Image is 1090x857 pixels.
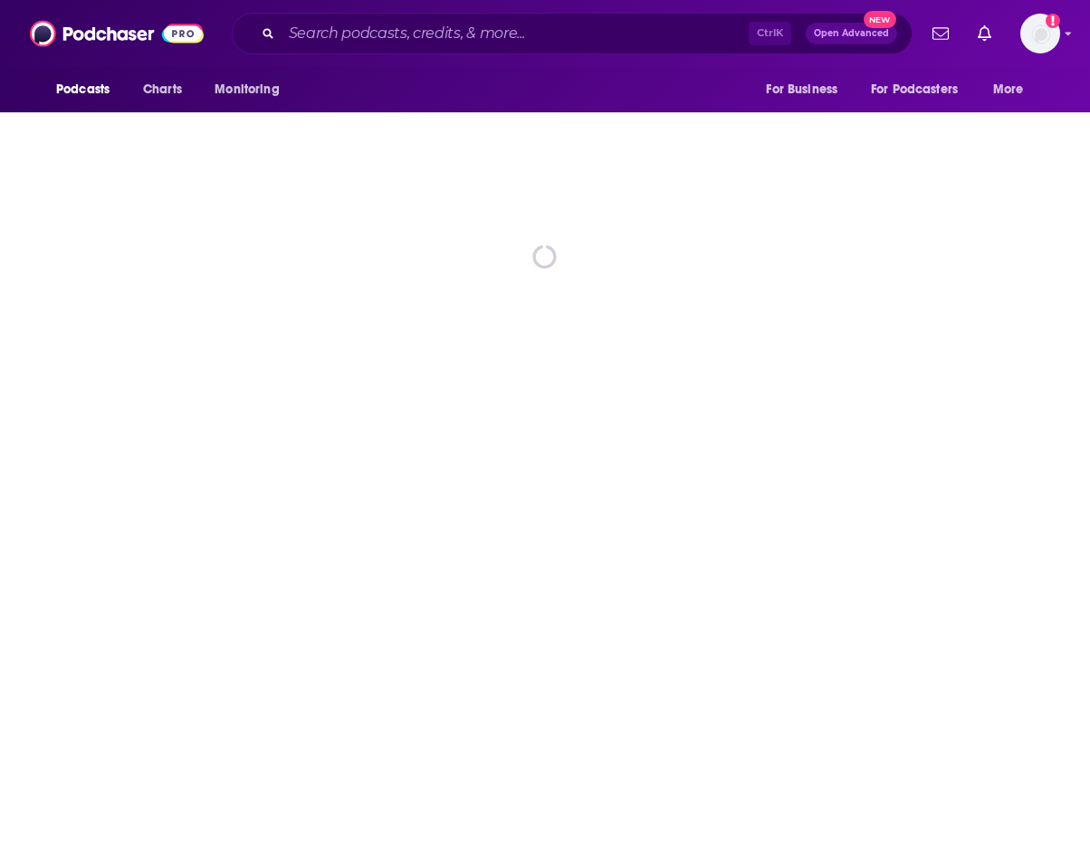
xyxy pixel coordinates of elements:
[753,72,860,107] button: open menu
[282,19,749,48] input: Search podcasts, credits, & more...
[749,22,791,45] span: Ctrl K
[980,72,1047,107] button: open menu
[43,72,133,107] button: open menu
[1020,14,1060,53] span: Logged in as samanthawu
[202,72,302,107] button: open menu
[970,18,999,49] a: Show notifications dropdown
[806,23,897,44] button: Open AdvancedNew
[766,77,837,102] span: For Business
[143,77,182,102] span: Charts
[925,18,956,49] a: Show notifications dropdown
[814,29,889,38] span: Open Advanced
[1046,14,1060,28] svg: Add a profile image
[215,77,279,102] span: Monitoring
[1020,14,1060,53] button: Show profile menu
[56,77,110,102] span: Podcasts
[993,77,1024,102] span: More
[232,13,913,54] div: Search podcasts, credits, & more...
[1020,14,1060,53] img: User Profile
[131,72,193,107] a: Charts
[859,72,984,107] button: open menu
[30,16,204,51] img: Podchaser - Follow, Share and Rate Podcasts
[864,11,896,28] span: New
[871,77,958,102] span: For Podcasters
